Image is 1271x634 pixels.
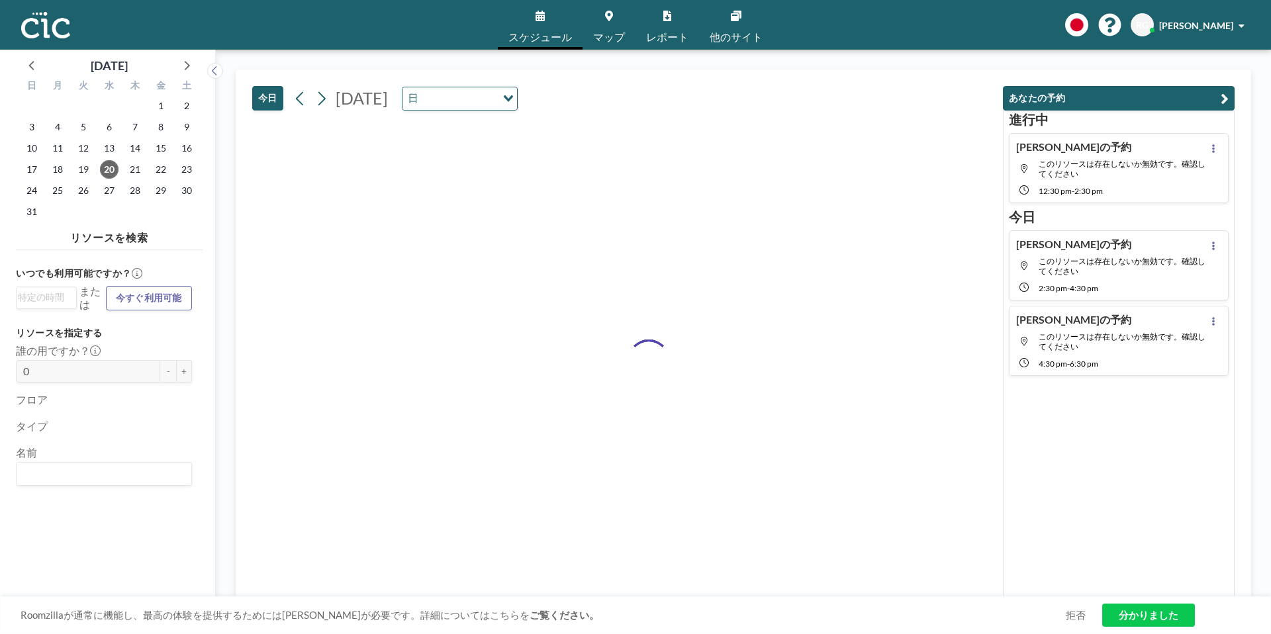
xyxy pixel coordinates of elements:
font: 5 [81,121,86,132]
div: オプションを検索 [402,87,517,110]
font: 18 [52,163,63,175]
span: 2025年8月23日土曜日 [177,160,196,179]
span: 2025年8月28日木曜日 [126,181,144,200]
font: 13 [104,142,115,154]
font: 12 [78,142,89,154]
font: 23 [181,163,192,175]
input: オプションを検索 [18,290,69,304]
span: 2025年8月16日土曜日 [177,139,196,158]
button: + [176,360,192,383]
font: 4 [55,121,60,132]
span: 2025年8月11日月曜日 [48,139,67,158]
font: 土 [182,79,191,91]
span: 2025年8月21日木曜日 [126,160,144,179]
span: 2025年8月14日木曜日 [126,139,144,158]
span: 2025年8月19日火曜日 [74,160,93,179]
font: 日 [27,79,36,91]
div: オプションを検索 [17,287,76,307]
font: - [167,366,170,377]
font: 26 [78,185,89,196]
font: + [181,366,187,377]
span: 2025年8月27日水曜日 [100,181,118,200]
span: 2025年8月24日日曜日 [23,181,41,200]
span: このリソースは存在しないか無効です。確認してください [1039,159,1205,179]
font: スケジュール [508,30,572,43]
span: 2025年8月20日水曜日 [100,160,118,179]
font: フロア [16,393,48,406]
span: 2:30 PM [1039,283,1067,293]
span: 2025年8月26日火曜日 [74,181,93,200]
input: オプションを検索 [18,465,184,482]
font: 他のサイト [710,30,763,43]
h3: 今日 [1009,208,1229,225]
font: 日 [408,91,418,104]
a: ご覧ください。 [530,609,599,621]
input: オプションを検索 [422,90,495,107]
font: 火 [79,79,88,91]
span: 2025年8月7日木曜日 [126,118,144,136]
span: 2025年8月22日金曜日 [152,160,170,179]
span: 2025年8月17日日曜日 [23,160,41,179]
span: 2025年8月3日日曜日 [23,118,41,136]
font: 10 [26,142,37,154]
span: 2025年8月2日土曜日 [177,97,196,115]
font: 今日 [258,92,277,103]
font: あなたの予約 [1009,92,1066,103]
font: 20 [104,163,115,175]
font: 19 [78,163,89,175]
span: - [1067,359,1070,369]
span: 2025年8月4日月曜日 [48,118,67,136]
font: 29 [156,185,166,196]
span: 2025年8月12日火曜日 [74,139,93,158]
font: 木 [130,79,140,91]
h4: [PERSON_NAME]の予約 [1016,238,1131,251]
font: 今すぐ利用可能 [116,292,182,303]
font: 8 [158,121,164,132]
font: 11 [52,142,63,154]
button: 今日 [252,86,283,111]
font: 2 [184,100,189,111]
font: リソースを検索 [70,231,149,244]
font: [DATE] [336,88,388,108]
font: レポート [646,30,688,43]
span: 2:30 PM [1074,186,1103,196]
font: 30 [181,185,192,196]
span: 2025年8月13日水曜日 [100,139,118,158]
span: 2025年8月6日水曜日 [100,118,118,136]
font: 拒否 [1066,609,1086,621]
font: 誰の用ですか？ [16,344,90,357]
img: 組織ロゴ [21,12,70,38]
button: - [160,360,176,383]
font: 分かりました [1119,609,1178,621]
font: 月 [53,79,62,91]
span: 2025年8月8日金曜日 [152,118,170,136]
font: [DATE] [91,58,128,73]
font: 22 [156,163,166,175]
font: [PERSON_NAME] [1159,20,1233,31]
span: このリソースは存在しないか無効です。確認してください [1039,332,1205,351]
font: 名前 [16,446,37,459]
span: 2025年8月10日日曜日 [23,139,41,158]
font: 31 [26,206,37,217]
span: 2025年8月1日金曜日 [152,97,170,115]
font: Roomzillaが通常に機能し、最高の体験を提供するためには[PERSON_NAME]が必要です。詳細についてはこちらを [21,609,530,621]
font: 7 [132,121,138,132]
font: 16 [181,142,192,154]
span: 2025年8月15日金曜日 [152,139,170,158]
span: このリソースは存在しないか無効です。確認してください [1039,256,1205,276]
span: 2025年8月9日土曜日 [177,118,196,136]
font: 1 [158,100,164,111]
button: あなたの予約 [1003,86,1235,111]
font: 28 [130,185,140,196]
font: または [79,285,101,310]
span: 2025年8月30日土曜日 [177,181,196,200]
font: 15 [156,142,166,154]
span: 2025年8月5日火曜日 [74,118,93,136]
span: 6:30 PM [1070,359,1098,369]
font: 27 [104,185,115,196]
span: 12:30 PM [1039,186,1072,196]
font: マップ [593,30,625,43]
span: 2025年8月18日月曜日 [48,160,67,179]
font: 17 [26,163,37,175]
